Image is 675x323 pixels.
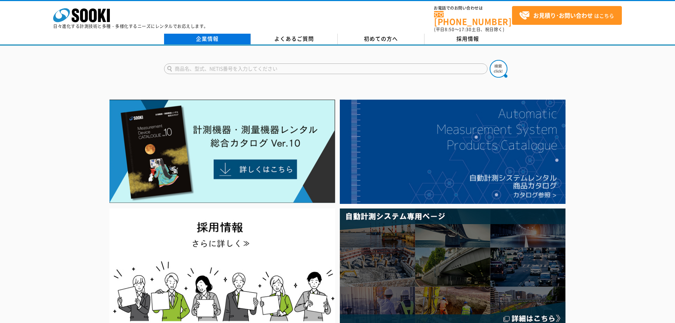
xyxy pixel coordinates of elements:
[164,63,488,74] input: 商品名、型式、NETIS番号を入力してください
[533,11,593,20] strong: お見積り･お問い合わせ
[109,100,335,203] img: Catalog Ver10
[490,60,507,78] img: btn_search.png
[340,100,566,204] img: 自動計測システムカタログ
[434,11,512,26] a: [PHONE_NUMBER]
[251,34,338,44] a: よくあるご質問
[512,6,622,25] a: お見積り･お問い合わせはこちら
[164,34,251,44] a: 企業情報
[434,6,512,10] span: お電話でのお問い合わせは
[434,26,504,33] span: (平日 ～ 土日、祝日除く)
[459,26,472,33] span: 17:30
[424,34,511,44] a: 採用情報
[338,34,424,44] a: 初めての方へ
[519,10,614,21] span: はこちら
[445,26,455,33] span: 8:50
[364,35,398,43] span: 初めての方へ
[53,24,208,28] p: 日々進化する計測技術と多種・多様化するニーズにレンタルでお応えします。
